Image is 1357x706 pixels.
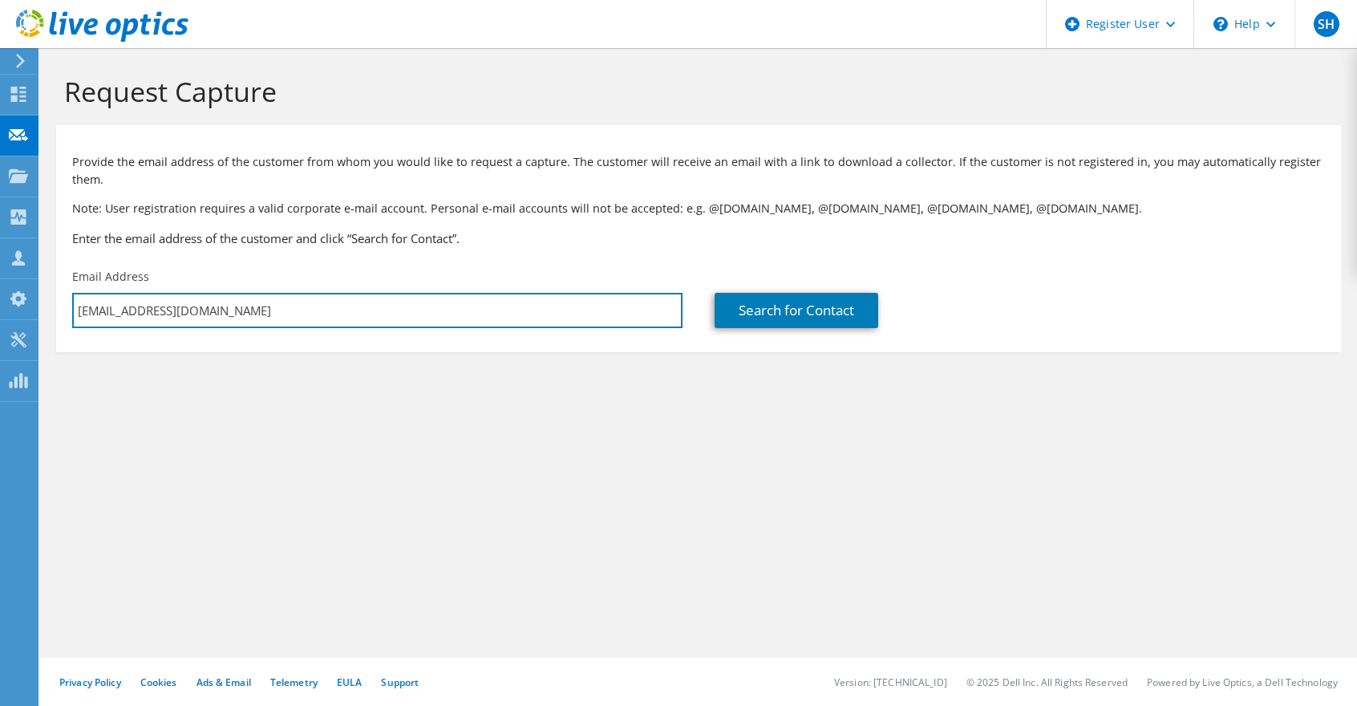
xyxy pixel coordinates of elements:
[337,676,362,689] a: EULA
[196,676,251,689] a: Ads & Email
[381,676,419,689] a: Support
[140,676,177,689] a: Cookies
[1147,676,1338,689] li: Powered by Live Optics, a Dell Technology
[59,676,121,689] a: Privacy Policy
[64,75,1325,108] h1: Request Capture
[72,229,1325,247] h3: Enter the email address of the customer and click “Search for Contact”.
[715,293,878,328] a: Search for Contact
[1314,11,1339,37] span: SH
[834,676,947,689] li: Version: [TECHNICAL_ID]
[72,269,149,285] label: Email Address
[270,676,318,689] a: Telemetry
[966,676,1128,689] li: © 2025 Dell Inc. All Rights Reserved
[72,200,1325,217] p: Note: User registration requires a valid corporate e-mail account. Personal e-mail accounts will ...
[1213,17,1228,31] svg: \n
[72,153,1325,189] p: Provide the email address of the customer from whom you would like to request a capture. The cust...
